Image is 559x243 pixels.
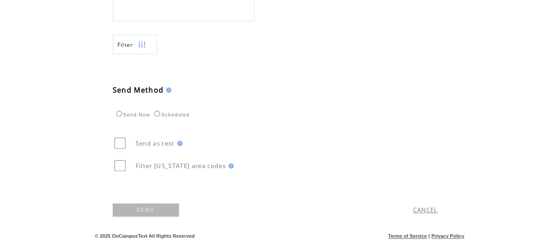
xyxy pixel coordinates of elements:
input: Scheduled [154,111,160,116]
a: Privacy Policy [431,233,464,239]
a: Terms of Service [388,233,427,239]
label: Scheduled [152,112,190,117]
a: Filter [113,34,157,54]
input: Send Now [116,111,122,116]
a: SEND [113,203,179,217]
span: © 2025 OnCampusText All Rights Reserved [95,233,195,239]
span: Send Method [113,85,164,95]
span: | [428,233,430,239]
span: Show filters [118,41,133,49]
img: help.gif [164,87,171,93]
img: help.gif [226,163,234,168]
label: Send Now [114,112,150,117]
img: help.gif [175,141,183,146]
img: filters.png [138,35,146,55]
span: Send as test [136,139,175,147]
a: CANCEL [413,206,438,214]
span: Filter [US_STATE] area codes [136,162,226,170]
